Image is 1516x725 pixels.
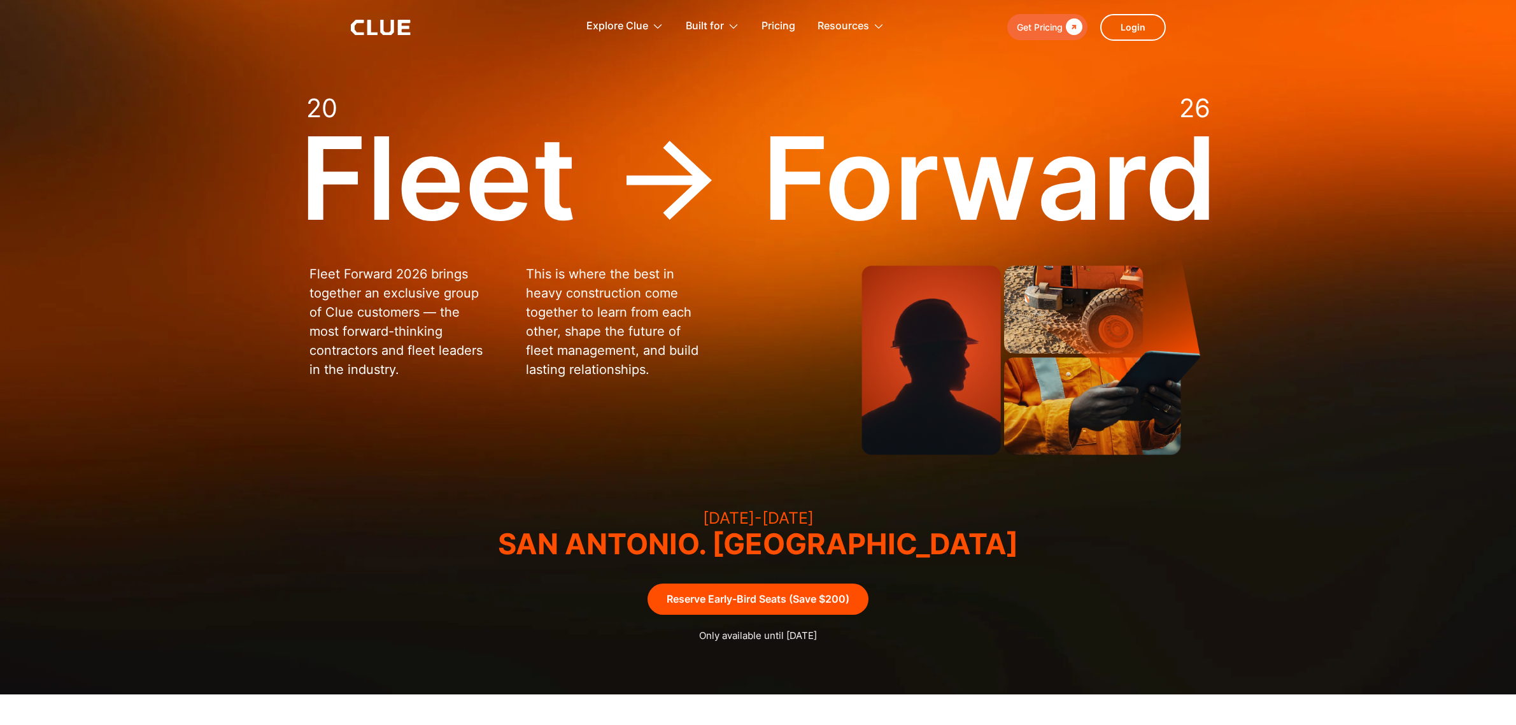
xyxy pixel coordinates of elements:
div: Get Pricing [1017,19,1063,35]
div: Built for [686,6,724,47]
p: This is where the best in heavy construction come together to learn from each other, shape the fu... [526,264,704,379]
a: Login [1100,14,1166,41]
p: Only available until [DATE] [648,628,868,643]
a: Reserve Early-Bird Seats (Save $200) [648,584,868,615]
a: Pricing [762,6,795,47]
div: Explore Clue [586,6,663,47]
div: 26 [1179,96,1210,121]
div: Fleet [300,121,576,236]
div: 20 [306,96,337,121]
div: Built for [686,6,739,47]
div:  [1063,19,1082,35]
p: Fleet Forward 2026 brings together an exclusive group of Clue customers — the most forward-thinki... [309,264,488,379]
div: Resources [818,6,884,47]
div: Forward [762,121,1217,236]
div: Explore Clue [586,6,648,47]
a: Get Pricing [1007,14,1087,40]
h3: [DATE]-[DATE] [498,510,1018,526]
div: Resources [818,6,869,47]
h3: SAN ANTONIO. [GEOGRAPHIC_DATA] [498,529,1018,558]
